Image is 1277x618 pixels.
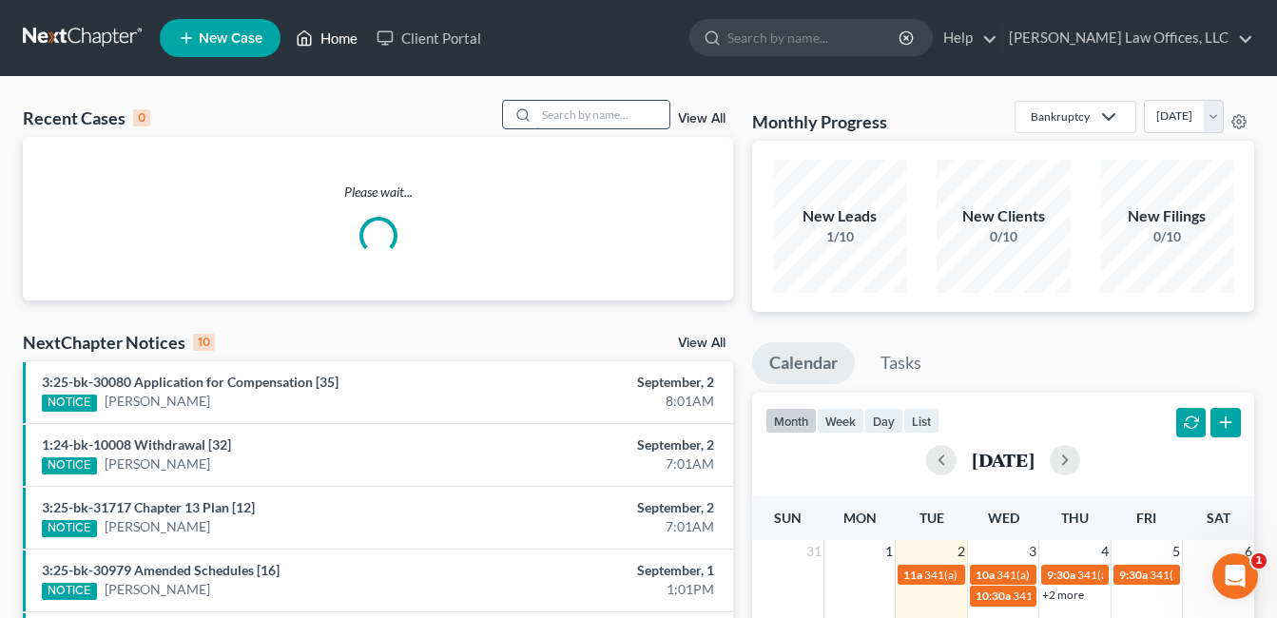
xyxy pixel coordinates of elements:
[503,435,714,454] div: September, 2
[1013,589,1196,603] span: 341(a) meeting for [PERSON_NAME]
[976,568,995,582] span: 10a
[1207,510,1230,526] span: Sat
[1251,553,1267,569] span: 1
[1171,540,1182,563] span: 5
[23,106,150,129] div: Recent Cases
[937,227,1070,246] div: 0/10
[903,408,939,434] button: list
[1136,510,1156,526] span: Fri
[843,510,877,526] span: Mon
[42,436,231,453] a: 1:24-bk-10008 Withdrawal [32]
[503,373,714,392] div: September, 2
[367,21,491,55] a: Client Portal
[924,568,1133,582] span: 341(a) meeting for [GEOGRAPHIC_DATA]
[23,183,733,202] p: Please wait...
[286,21,367,55] a: Home
[503,498,714,517] div: September, 2
[42,395,97,412] div: NOTICE
[727,20,901,55] input: Search by name...
[1077,568,1261,582] span: 341(a) meeting for [PERSON_NAME]
[765,408,817,434] button: month
[976,589,1011,603] span: 10:30a
[503,454,714,473] div: 7:01AM
[1061,510,1089,526] span: Thu
[1099,540,1111,563] span: 4
[1100,227,1233,246] div: 0/10
[678,112,726,126] a: View All
[903,568,922,582] span: 11a
[774,510,802,526] span: Sun
[105,580,210,599] a: [PERSON_NAME]
[773,227,906,246] div: 1/10
[1047,568,1075,582] span: 9:30a
[1027,540,1038,563] span: 3
[883,540,895,563] span: 1
[42,499,255,515] a: 3:25-bk-31717 Chapter 13 Plan [12]
[133,109,150,126] div: 0
[105,517,210,536] a: [PERSON_NAME]
[503,392,714,411] div: 8:01AM
[773,205,906,227] div: New Leads
[193,334,215,351] div: 10
[678,337,726,350] a: View All
[972,450,1035,470] h2: [DATE]
[752,110,887,133] h3: Monthly Progress
[105,392,210,411] a: [PERSON_NAME]
[956,540,967,563] span: 2
[1119,568,1148,582] span: 9:30a
[996,568,1180,582] span: 341(a) meeting for [PERSON_NAME]
[536,101,669,128] input: Search by name...
[804,540,823,563] span: 31
[42,583,97,600] div: NOTICE
[1100,205,1233,227] div: New Filings
[42,374,339,390] a: 3:25-bk-30080 Application for Compensation [35]
[42,457,97,474] div: NOTICE
[1243,540,1254,563] span: 6
[937,205,1070,227] div: New Clients
[934,21,997,55] a: Help
[503,580,714,599] div: 1:01PM
[988,510,1019,526] span: Wed
[42,520,97,537] div: NOTICE
[752,342,855,384] a: Calendar
[919,510,944,526] span: Tue
[999,21,1253,55] a: [PERSON_NAME] Law Offices, LLC
[199,31,262,46] span: New Case
[105,454,210,473] a: [PERSON_NAME]
[503,561,714,580] div: September, 1
[1042,588,1084,602] a: +2 more
[42,562,280,578] a: 3:25-bk-30979 Amended Schedules [16]
[817,408,864,434] button: week
[863,342,938,384] a: Tasks
[23,331,215,354] div: NextChapter Notices
[1031,108,1090,125] div: Bankruptcy
[503,517,714,536] div: 7:01AM
[1212,553,1258,599] iframe: Intercom live chat
[864,408,903,434] button: day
